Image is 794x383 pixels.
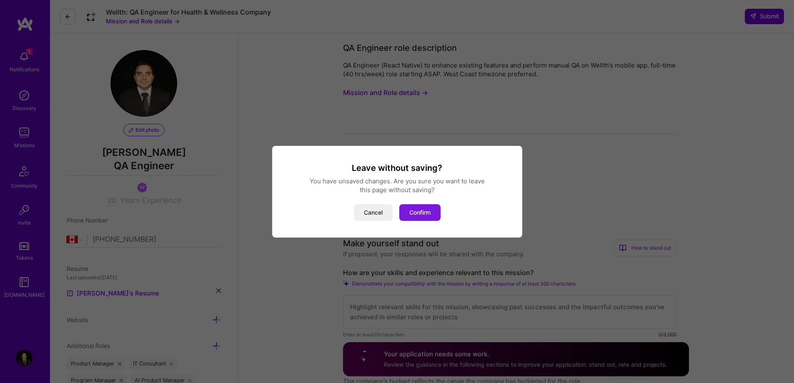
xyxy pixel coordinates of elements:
[354,204,393,221] button: Cancel
[272,146,522,238] div: modal
[282,177,512,185] div: You have unsaved changes. Are you sure you want to leave
[399,204,441,221] button: Confirm
[282,163,512,173] h3: Leave without saving?
[282,185,512,194] div: this page without saving?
